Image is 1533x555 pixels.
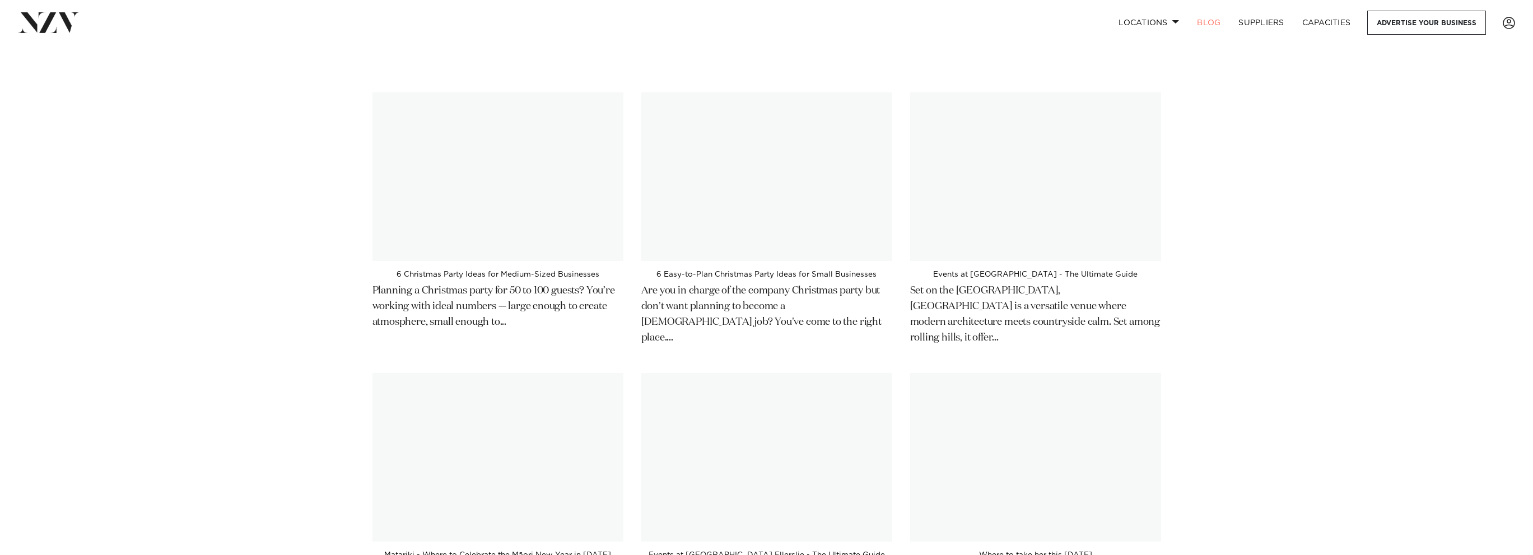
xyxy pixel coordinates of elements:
a: SUPPLIERS [1229,11,1293,35]
a: 6 Easy-to-Plan Christmas Party Ideas for Small Businesses 6 Easy-to-Plan Christmas Party Ideas fo... [641,92,892,360]
h4: 6 Easy-to-Plan Christmas Party Ideas for Small Businesses [641,270,892,279]
a: 6 Christmas Party Ideas for Medium-Sized Businesses 6 Christmas Party Ideas for Medium-Sized Busi... [372,92,623,344]
p: Are you in charge of the company Christmas party but don't want planning to become a [DEMOGRAPHIC... [641,279,892,346]
h4: 6 Christmas Party Ideas for Medium-Sized Businesses [372,270,623,279]
p: Set on the [GEOGRAPHIC_DATA], [GEOGRAPHIC_DATA] is a versatile venue where modern architecture me... [910,279,1161,346]
a: Events at Wainui Golf Club - The Ultimate Guide Events at [GEOGRAPHIC_DATA] - The Ultimate Guide ... [910,92,1161,360]
h4: Events at [GEOGRAPHIC_DATA] - The Ultimate Guide [910,270,1161,279]
img: nzv-logo.png [18,12,79,32]
p: Planning a Christmas party for 50 to 100 guests? You’re working with ideal numbers — large enough... [372,279,623,330]
a: Advertise your business [1367,11,1486,35]
a: Locations [1110,11,1188,35]
a: BLOG [1188,11,1229,35]
a: Capacities [1293,11,1360,35]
